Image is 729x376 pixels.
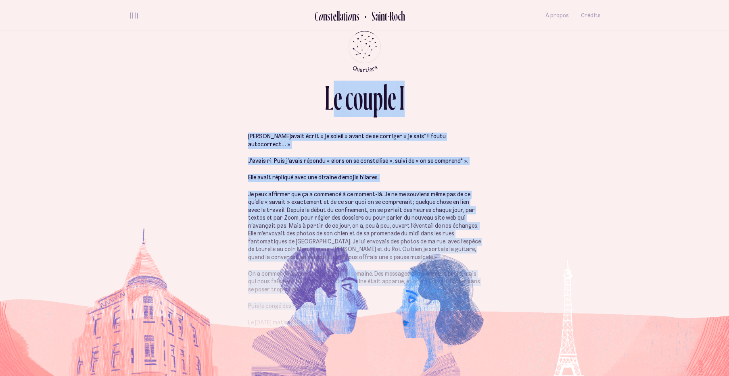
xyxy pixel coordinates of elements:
[581,12,601,19] span: Crédits
[345,81,353,115] div: c
[352,9,356,23] div: n
[248,319,481,334] p: Le [DATE] matin, j’ai eu un étrange nœud brûlant dans la gorge en réalisant qu’on ne se parlerait...
[383,81,388,115] div: l
[248,302,481,310] p: Puis le congé des Fêtes est arrivé.
[388,81,396,115] div: e
[545,6,569,25] button: À propos
[347,9,352,23] div: o
[248,133,481,148] p: [PERSON_NAME]avait écrit « je soleil » avant de se corriger « je sais* !! foutu autocorrect… »
[356,9,359,23] div: s
[248,191,481,262] p: Je peux affirmer que ça a commencé à ce moment-là. Je ne me souviens même pas de ce qu’elle « sav...
[333,9,336,23] div: e
[318,9,323,23] div: o
[330,9,333,23] div: t
[248,174,481,182] p: Elle avait répliqué avec une dizaine d’emojis hilares.
[327,9,330,23] div: s
[248,157,481,165] p: J’avais ri. Puis j’avais répondu « alors on se constellise », suivi de « on se comprend* ».
[338,9,340,23] div: l
[336,9,338,23] div: l
[340,9,343,23] div: a
[366,9,405,23] h2: Saint-Roch
[325,81,334,115] div: L
[353,81,363,115] div: o
[346,9,348,23] div: i
[373,81,383,115] div: p
[248,270,481,294] p: On a commencé à s’écrire aussi la fin de semaine. Des messages généralement brefs, mais qui nous ...
[334,81,342,115] div: e
[315,9,318,23] div: C
[341,31,388,73] button: Retour au menu principal
[363,81,373,115] div: u
[359,9,405,22] button: Retour au Quartier
[581,6,601,25] button: Crédits
[399,81,405,115] div: I
[343,9,346,23] div: t
[352,63,379,73] tspan: Quartiers
[129,11,139,20] button: volume audio
[323,9,327,23] div: n
[545,12,569,19] span: À propos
